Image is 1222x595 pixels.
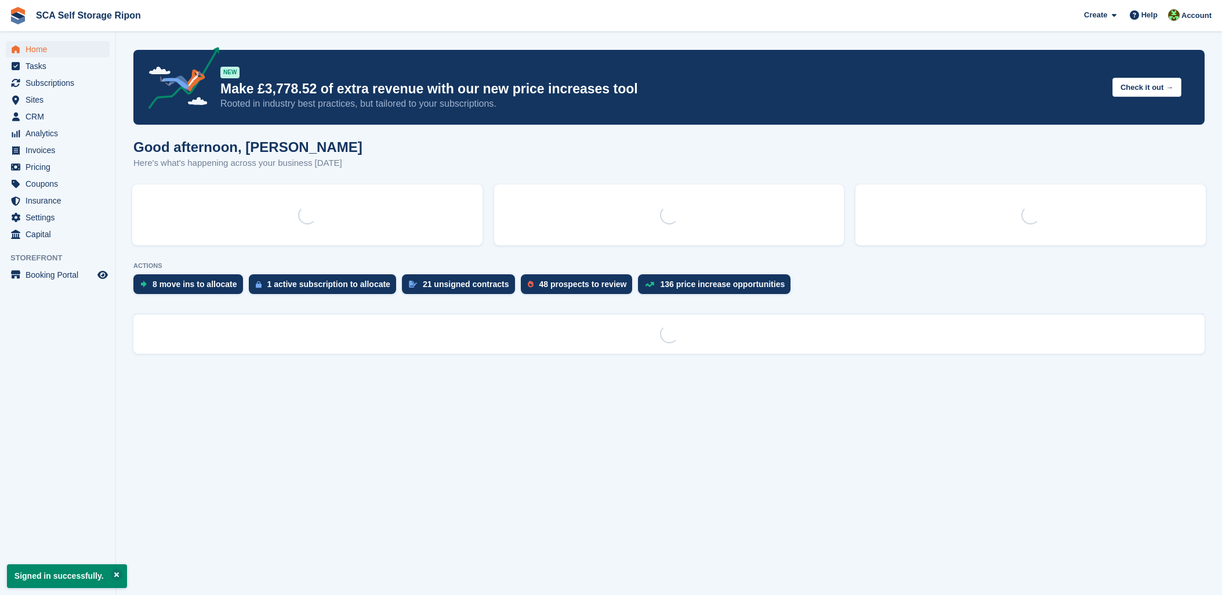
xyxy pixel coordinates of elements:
[26,209,95,226] span: Settings
[1112,78,1181,97] button: Check it out →
[10,252,115,264] span: Storefront
[6,41,110,57] a: menu
[1181,10,1212,21] span: Account
[539,280,627,289] div: 48 prospects to review
[133,157,362,170] p: Here's what's happening across your business [DATE]
[26,92,95,108] span: Sites
[6,125,110,142] a: menu
[528,281,534,288] img: prospect-51fa495bee0391a8d652442698ab0144808aea92771e9ea1ae160a38d050c398.svg
[402,274,521,300] a: 21 unsigned contracts
[139,47,220,113] img: price-adjustments-announcement-icon-8257ccfd72463d97f412b2fc003d46551f7dbcb40ab6d574587a9cd5c0d94...
[638,274,796,300] a: 136 price increase opportunities
[220,81,1103,97] p: Make £3,778.52 of extra revenue with our new price increases tool
[6,75,110,91] a: menu
[423,280,509,289] div: 21 unsigned contracts
[9,7,27,24] img: stora-icon-8386f47178a22dfd0bd8f6a31ec36ba5ce8667c1dd55bd0f319d3a0aa187defe.svg
[6,142,110,158] a: menu
[26,41,95,57] span: Home
[7,564,127,588] p: Signed in successfully.
[6,267,110,283] a: menu
[220,67,240,78] div: NEW
[140,281,147,288] img: move_ins_to_allocate_icon-fdf77a2bb77ea45bf5b3d319d69a93e2d87916cf1d5bf7949dd705db3b84f3ca.svg
[26,125,95,142] span: Analytics
[6,159,110,175] a: menu
[26,226,95,242] span: Capital
[133,139,362,155] h1: Good afternoon, [PERSON_NAME]
[249,274,402,300] a: 1 active subscription to allocate
[6,193,110,209] a: menu
[267,280,390,289] div: 1 active subscription to allocate
[26,176,95,192] span: Coupons
[220,97,1103,110] p: Rooted in industry best practices, but tailored to your subscriptions.
[645,282,654,287] img: price_increase_opportunities-93ffe204e8149a01c8c9dc8f82e8f89637d9d84a8eef4429ea346261dce0b2c0.svg
[6,226,110,242] a: menu
[26,75,95,91] span: Subscriptions
[1168,9,1180,21] img: Kelly Neesham
[6,176,110,192] a: menu
[133,274,249,300] a: 8 move ins to allocate
[409,281,417,288] img: contract_signature_icon-13c848040528278c33f63329250d36e43548de30e8caae1d1a13099fd9432cc5.svg
[31,6,146,25] a: SCA Self Storage Ripon
[26,58,95,74] span: Tasks
[153,280,237,289] div: 8 move ins to allocate
[6,209,110,226] a: menu
[26,267,95,283] span: Booking Portal
[256,281,262,288] img: active_subscription_to_allocate_icon-d502201f5373d7db506a760aba3b589e785aa758c864c3986d89f69b8ff3...
[1084,9,1107,21] span: Create
[6,108,110,125] a: menu
[26,159,95,175] span: Pricing
[26,108,95,125] span: CRM
[96,268,110,282] a: Preview store
[26,193,95,209] span: Insurance
[1141,9,1158,21] span: Help
[133,262,1205,270] p: ACTIONS
[6,58,110,74] a: menu
[6,92,110,108] a: menu
[26,142,95,158] span: Invoices
[660,280,785,289] div: 136 price increase opportunities
[521,274,639,300] a: 48 prospects to review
